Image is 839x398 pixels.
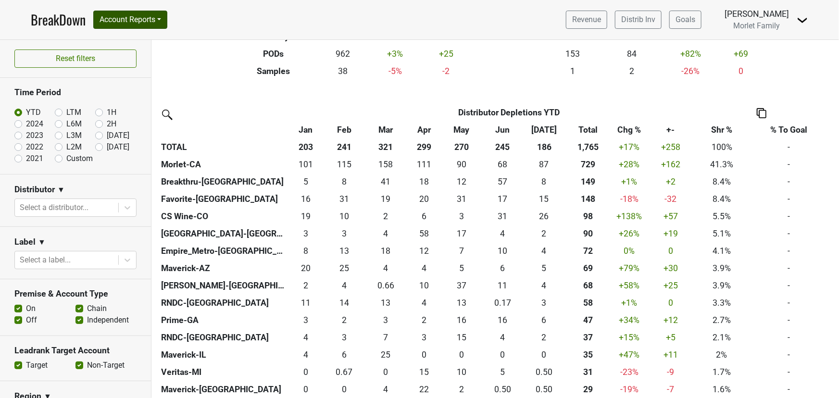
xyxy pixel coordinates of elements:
td: 2 [524,329,565,346]
td: 14.667 [524,190,565,208]
div: 41 [367,175,404,188]
div: 20 [290,262,321,274]
td: - [749,311,829,329]
th: 68.250 [565,277,612,294]
th: Apr: activate to sort column ascending [407,121,441,138]
h3: Time Period [14,87,137,98]
label: Chain [87,303,107,314]
div: 68 [484,158,521,171]
td: 2.34 [407,311,441,329]
th: Shr %: activate to sort column ascending [694,121,749,138]
th: Jan: activate to sort column ascending [288,121,324,138]
div: 2 [409,314,439,326]
td: +28 % [612,156,647,173]
td: 5.833 [407,208,441,225]
td: 17 [482,190,523,208]
td: 14.667 [441,329,482,346]
div: 3 [444,210,480,223]
td: 1.667 [524,225,565,242]
td: 3.667 [482,225,523,242]
div: 14 [326,297,363,309]
div: 6 [409,210,439,223]
th: Samples [228,62,318,80]
td: - [749,225,829,242]
div: 4 [409,262,439,274]
td: 962 [318,45,368,62]
td: 5.5% [694,208,749,225]
span: +258 [661,142,680,152]
th: % To Goal: activate to sort column ascending [749,121,829,138]
td: 6.001 [482,260,523,277]
td: 16.667 [441,225,482,242]
div: 3 [290,314,321,326]
th: PODs [228,45,318,62]
div: 4 [484,227,521,240]
td: 40.667 [365,173,406,190]
div: 3 [326,227,363,240]
label: Custom [66,153,93,164]
td: 2.666 [407,329,441,346]
span: ▼ [38,236,46,248]
td: 12 [441,173,482,190]
div: 12 [409,245,439,257]
th: 321 [365,138,406,156]
div: 6 [484,262,521,274]
td: 3 [288,311,324,329]
td: 6.5 [441,242,482,260]
th: Feb: activate to sort column ascending [324,121,365,138]
th: CS Wine-CO [159,208,288,225]
td: 3.9% [694,277,749,294]
th: 1,765 [565,138,612,156]
th: Distributor Depletions YTD [324,104,694,121]
div: 11 [290,297,321,309]
label: L3M [66,130,82,141]
img: Dropdown Menu [797,14,808,26]
td: 36.59 [441,277,482,294]
th: RNDC-[GEOGRAPHIC_DATA] [159,329,288,346]
div: 18 [409,175,439,188]
div: 57 [484,175,521,188]
td: 57.255 [482,173,523,190]
div: 31 [326,193,363,205]
td: 10 [482,242,523,260]
td: 2.833 [324,329,365,346]
div: 2 [526,227,563,240]
div: 19 [290,210,321,223]
th: Jul: activate to sort column ascending [524,121,565,138]
div: 90 [444,158,480,171]
div: 8 [290,245,321,257]
span: Morlet Family [734,21,780,30]
td: 26.334 [524,208,565,225]
td: 8.4% [694,190,749,208]
td: -2 [423,62,469,80]
div: +30 [650,262,692,274]
div: 4 [526,279,563,292]
th: &nbsp;: activate to sort column ascending [159,121,288,138]
th: Chg %: activate to sort column ascending [612,121,647,138]
div: 729 [567,158,609,171]
div: 90 [567,227,609,240]
div: 3 [526,297,563,309]
td: 3.5 [407,294,441,311]
td: 68 [482,156,523,173]
span: +17% [619,142,640,152]
td: 8 [524,173,565,190]
th: [PERSON_NAME]-[GEOGRAPHIC_DATA] [159,277,288,294]
td: 7.167 [365,329,406,346]
td: 20.001 [288,260,324,277]
th: Empire_Metro-[GEOGRAPHIC_DATA] [159,242,288,260]
td: 2 [602,62,661,80]
td: +69 [720,45,762,62]
th: 241 [324,138,365,156]
div: 19 [367,193,404,205]
label: 2H [107,118,116,130]
td: 4 [482,329,523,346]
td: 13 [324,242,365,260]
div: 4 [367,227,404,240]
div: 6 [526,314,563,326]
td: 19.333 [365,190,406,208]
td: 30.833 [324,190,365,208]
label: 1H [107,107,116,118]
th: RNDC-[GEOGRAPHIC_DATA] [159,294,288,311]
td: 5 [524,260,565,277]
